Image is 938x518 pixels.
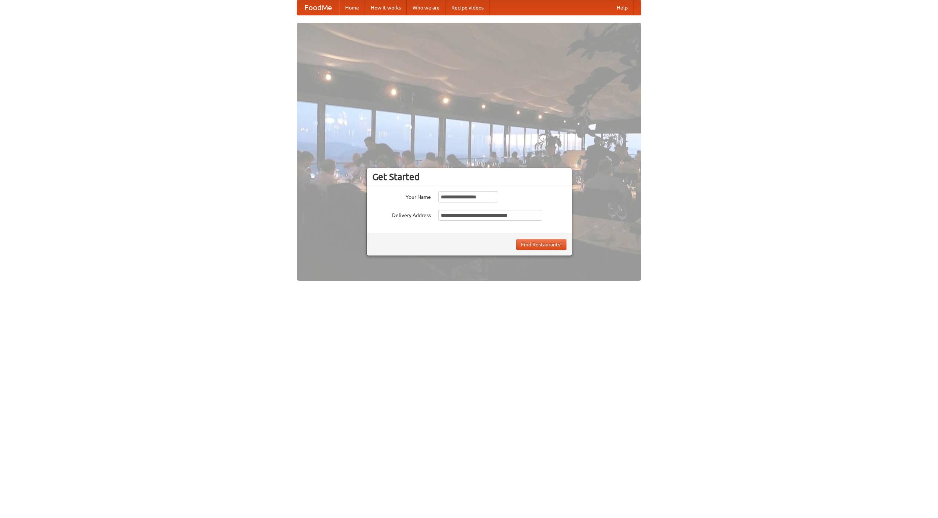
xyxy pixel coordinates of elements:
a: Recipe videos [446,0,490,15]
label: Your Name [372,191,431,201]
h3: Get Started [372,171,566,182]
a: Home [339,0,365,15]
a: FoodMe [297,0,339,15]
a: Help [611,0,634,15]
label: Delivery Address [372,210,431,219]
button: Find Restaurants! [516,239,566,250]
a: Who we are [407,0,446,15]
a: How it works [365,0,407,15]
